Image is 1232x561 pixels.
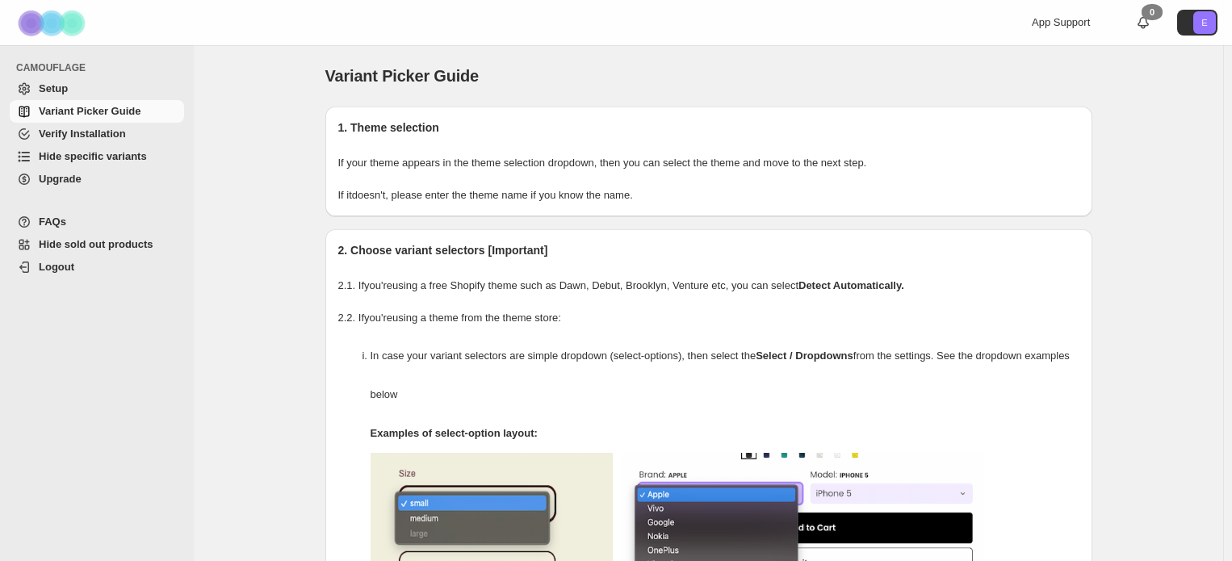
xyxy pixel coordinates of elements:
a: Verify Installation [10,123,184,145]
span: Upgrade [39,173,82,185]
a: FAQs [10,211,184,233]
p: 2.1. If you're using a free Shopify theme such as Dawn, Debut, Brooklyn, Venture etc, you can select [338,278,1079,294]
a: Variant Picker Guide [10,100,184,123]
p: In case your variant selectors are simple dropdown (select-options), then select the from the set... [371,337,1079,414]
span: App Support [1032,16,1090,28]
span: Hide specific variants [39,150,147,162]
strong: Detect Automatically. [798,279,904,291]
span: Hide sold out products [39,238,153,250]
h2: 2. Choose variant selectors [Important] [338,242,1079,258]
button: Avatar with initials E [1177,10,1217,36]
a: Upgrade [10,168,184,190]
span: FAQs [39,216,66,228]
a: Logout [10,256,184,278]
text: E [1201,18,1207,27]
span: Logout [39,261,74,273]
span: Variant Picker Guide [39,105,140,117]
span: Avatar with initials E [1193,11,1216,34]
strong: Examples of select-option layout: [371,427,538,439]
p: 2.2. If you're using a theme from the theme store: [338,310,1079,326]
a: 0 [1135,15,1151,31]
strong: Select / Dropdowns [756,350,853,362]
h2: 1. Theme selection [338,119,1079,136]
a: Setup [10,77,184,100]
span: CAMOUFLAGE [16,61,186,74]
span: Variant Picker Guide [325,67,480,85]
span: Verify Installation [39,128,126,140]
a: Hide specific variants [10,145,184,168]
p: If your theme appears in the theme selection dropdown, then you can select the theme and move to ... [338,155,1079,171]
a: Hide sold out products [10,233,184,256]
img: Camouflage [13,1,94,45]
p: If it doesn't , please enter the theme name if you know the name. [338,187,1079,203]
span: Setup [39,82,68,94]
div: 0 [1142,4,1163,20]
